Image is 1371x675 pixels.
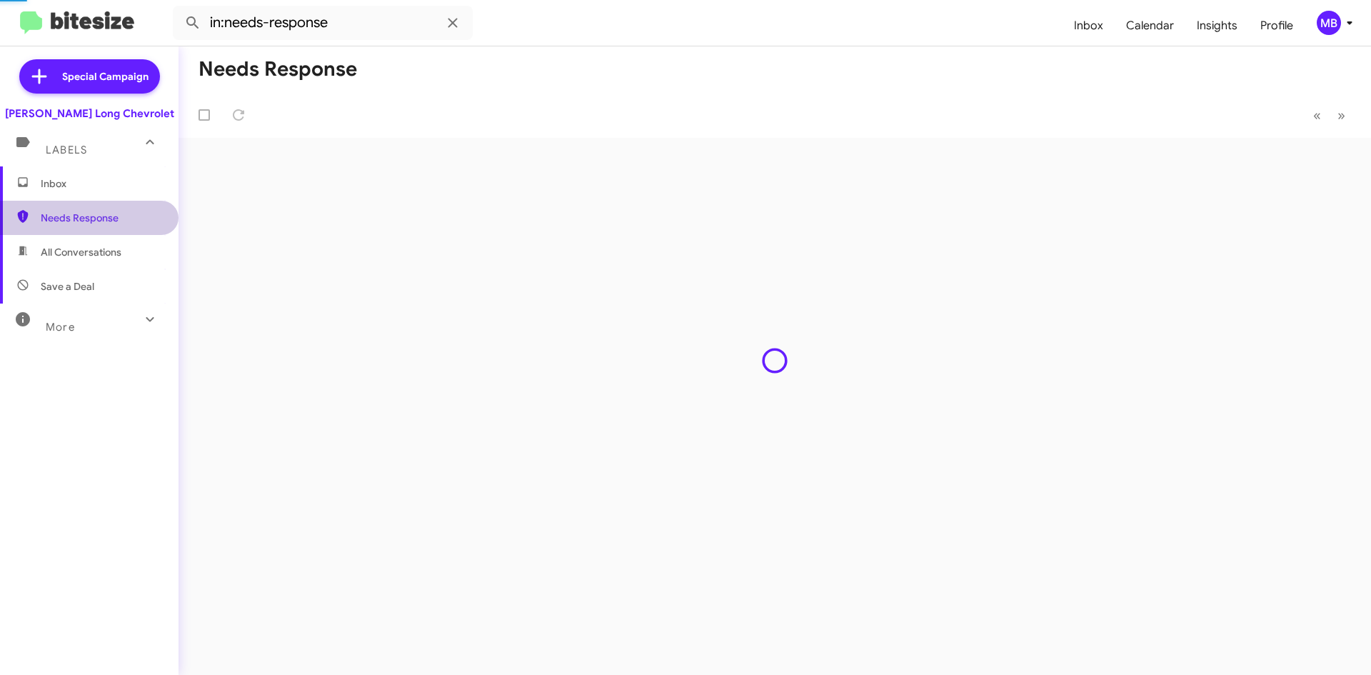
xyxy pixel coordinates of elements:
[1329,101,1354,130] button: Next
[1115,5,1185,46] a: Calendar
[62,69,149,84] span: Special Campaign
[173,6,473,40] input: Search
[41,279,94,294] span: Save a Deal
[1305,101,1330,130] button: Previous
[19,59,160,94] a: Special Campaign
[1305,101,1354,130] nav: Page navigation example
[46,321,75,334] span: More
[199,58,357,81] h1: Needs Response
[1313,106,1321,124] span: «
[1337,106,1345,124] span: »
[1063,5,1115,46] a: Inbox
[1249,5,1305,46] a: Profile
[41,245,121,259] span: All Conversations
[5,106,174,121] div: [PERSON_NAME] Long Chevrolet
[41,211,162,225] span: Needs Response
[1305,11,1355,35] button: MB
[1185,5,1249,46] a: Insights
[46,144,87,156] span: Labels
[41,176,162,191] span: Inbox
[1317,11,1341,35] div: MB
